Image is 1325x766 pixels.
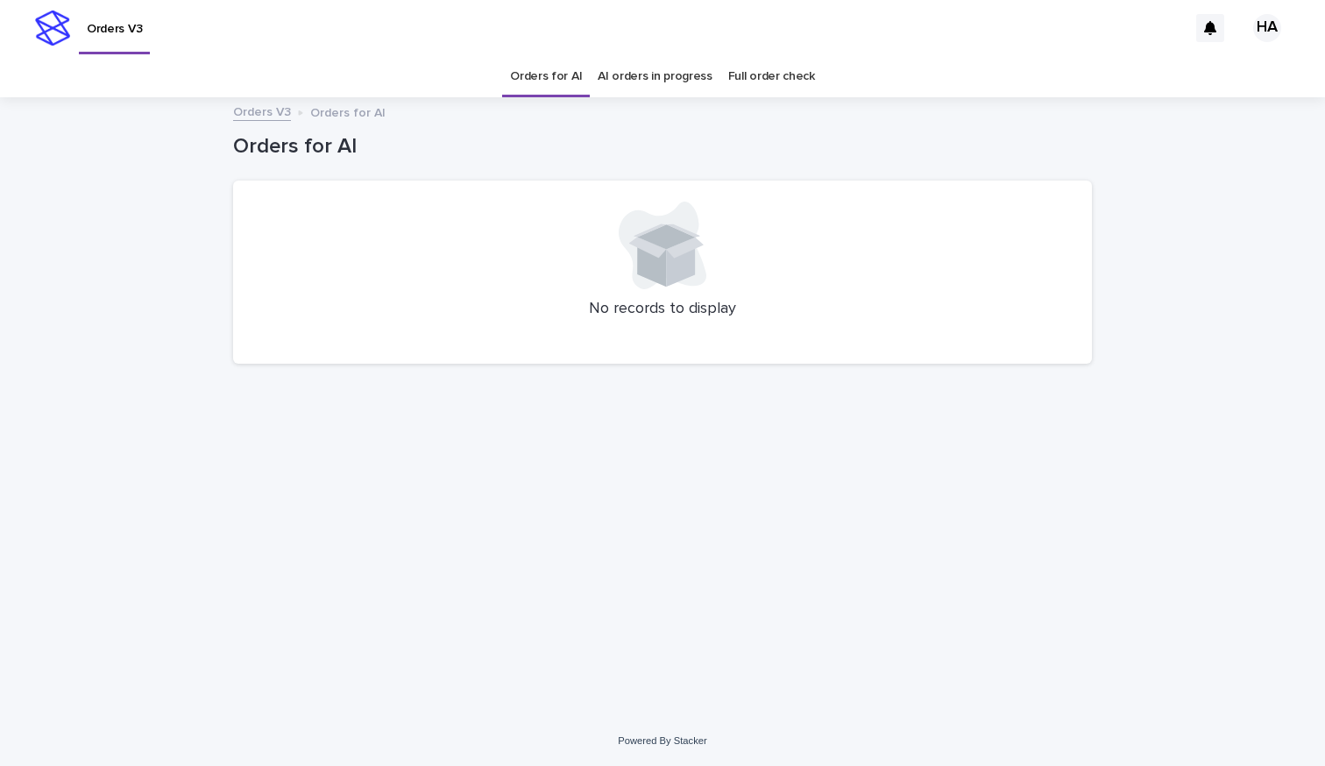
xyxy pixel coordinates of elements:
p: Orders for AI [310,102,386,121]
div: HA [1253,14,1281,42]
a: Full order check [728,56,815,97]
p: No records to display [254,300,1071,319]
a: Orders V3 [233,101,291,121]
img: stacker-logo-s-only.png [35,11,70,46]
a: Powered By Stacker [618,735,706,746]
h1: Orders for AI [233,134,1092,160]
a: Orders for AI [510,56,582,97]
a: AI orders in progress [598,56,712,97]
